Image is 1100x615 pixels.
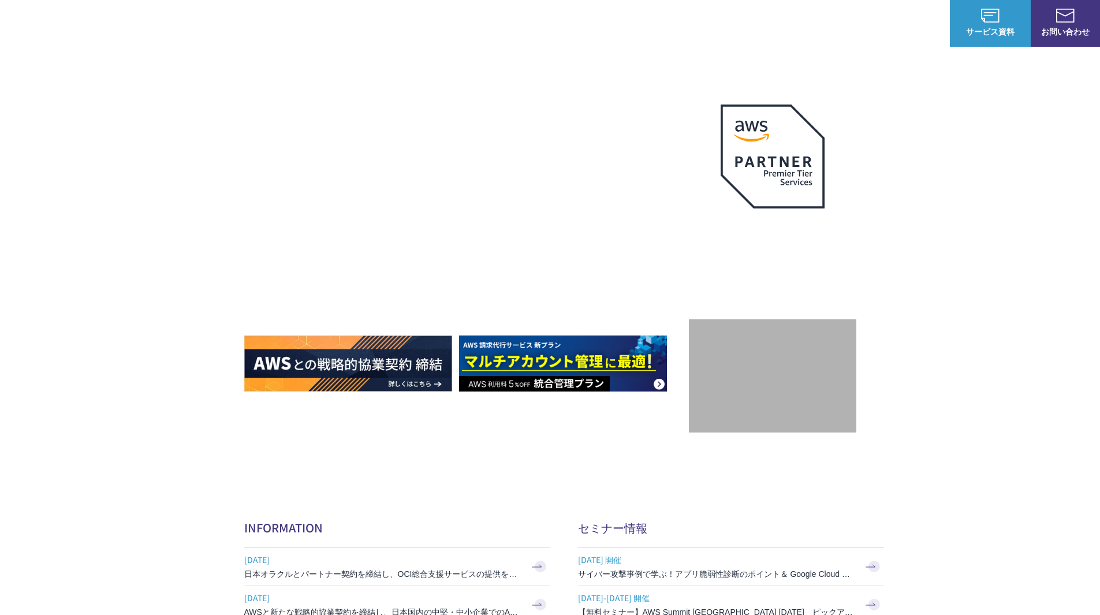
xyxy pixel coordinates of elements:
[244,336,452,392] img: AWSとの戦略的協業契約 締結
[906,17,938,29] a: ログイン
[244,568,521,580] h3: 日本オラクルとパートナー契約を締結し、OCI総合支援サービスの提供を開始
[784,17,816,29] a: 導入事例
[759,222,785,239] em: AWS
[601,17,645,29] p: サービス
[578,519,884,536] h2: セミナー情報
[17,9,217,37] a: AWS総合支援サービス C-Chorus NHN テコラスAWS総合支援サービス
[244,128,689,178] p: AWSの導入からコスト削減、 構成・運用の最適化からデータ活用まで 規模や業種業態を問わない マネージドサービスで
[578,548,884,586] a: [DATE] 開催 サイバー攻撃事例で学ぶ！アプリ脆弱性診断のポイント＆ Google Cloud セキュリティ対策
[459,336,667,392] img: AWS請求代行サービス 統合管理プラン
[133,11,217,35] span: NHN テコラス AWS総合支援サービス
[981,9,1000,23] img: AWS総合支援サービス C-Chorus サービス資料
[244,551,521,568] span: [DATE]
[578,568,855,580] h3: サイバー攻撃事例で学ぶ！アプリ脆弱性診断のポイント＆ Google Cloud セキュリティ対策
[1056,9,1075,23] img: お問い合わせ
[721,105,825,208] img: AWSプレミアティアサービスパートナー
[578,589,855,606] span: [DATE]-[DATE] 開催
[550,17,578,29] p: 強み
[578,551,855,568] span: [DATE] 開催
[244,190,689,301] h1: AWS ジャーニーの 成功を実現
[712,337,833,421] img: 契約件数
[707,222,838,267] p: 最上位プレミアティア サービスパートナー
[244,519,550,536] h2: INFORMATION
[1031,25,1100,38] span: お問い合わせ
[950,25,1031,38] span: サービス資料
[839,17,883,29] p: ナレッジ
[244,589,521,606] span: [DATE]
[244,548,550,586] a: [DATE] 日本オラクルとパートナー契約を締結し、OCI総合支援サービスの提供を開始
[668,17,760,29] p: 業種別ソリューション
